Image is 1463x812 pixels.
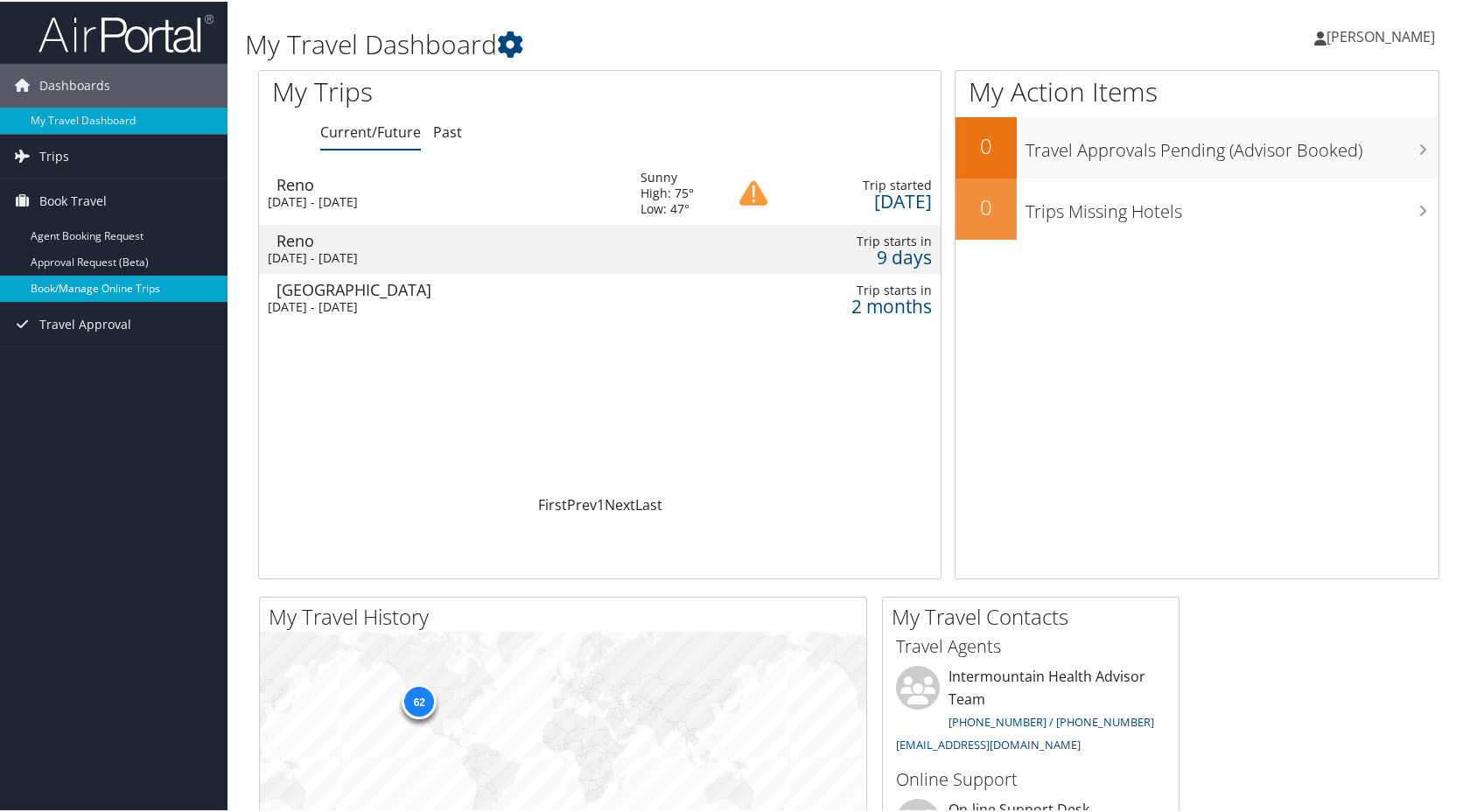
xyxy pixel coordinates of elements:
div: [DATE] [786,192,932,207]
div: [DATE] - [DATE] [268,192,614,208]
div: High: 75° [640,184,694,199]
a: 0Travel Approvals Pending (Advisor Booked) [955,115,1438,177]
div: [GEOGRAPHIC_DATA] [276,280,623,296]
h1: My Trips [272,72,644,108]
h2: My Travel Contacts [892,600,1179,630]
h3: Travel Approvals Pending (Advisor Booked) [1025,128,1438,161]
span: Dashboards [39,62,110,106]
a: Current/Future [320,121,421,140]
a: 0Trips Missing Hotels [955,177,1438,238]
span: Travel Approval [39,301,131,345]
a: Last [635,493,662,513]
div: [DATE] - [DATE] [268,297,614,313]
span: [PERSON_NAME] [1326,25,1435,45]
h1: My Action Items [955,72,1438,108]
h1: My Travel Dashboard [245,24,1050,61]
span: Trips [39,133,69,177]
div: 2 months [786,297,932,312]
div: 62 [402,682,437,717]
div: [DATE] - [DATE] [268,248,614,264]
a: Prev [567,493,597,513]
div: Sunny [640,168,694,184]
a: [PERSON_NAME] [1314,9,1452,61]
h3: Trips Missing Hotels [1025,189,1438,222]
div: Trip started [786,176,932,192]
span: Book Travel [39,178,107,221]
h2: 0 [955,191,1017,220]
div: Trip starts in [786,281,932,297]
div: Reno [276,231,623,247]
h3: Travel Agents [896,633,1165,657]
h3: Online Support [896,766,1165,790]
li: Intermountain Health Advisor Team [887,664,1174,758]
h2: My Travel History [269,600,866,630]
a: [PHONE_NUMBER] / [PHONE_NUMBER] [948,712,1154,728]
a: Past [433,121,462,140]
div: Reno [276,175,623,191]
div: 9 days [786,248,932,263]
a: Next [605,493,635,513]
a: [EMAIL_ADDRESS][DOMAIN_NAME] [896,735,1081,751]
img: alert-flat-solid-caution.png [739,178,767,206]
a: First [538,493,567,513]
img: airportal-logo.png [38,11,213,52]
div: Trip starts in [786,232,932,248]
a: 1 [597,493,605,513]
div: Low: 47° [640,199,694,215]
h2: 0 [955,129,1017,159]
